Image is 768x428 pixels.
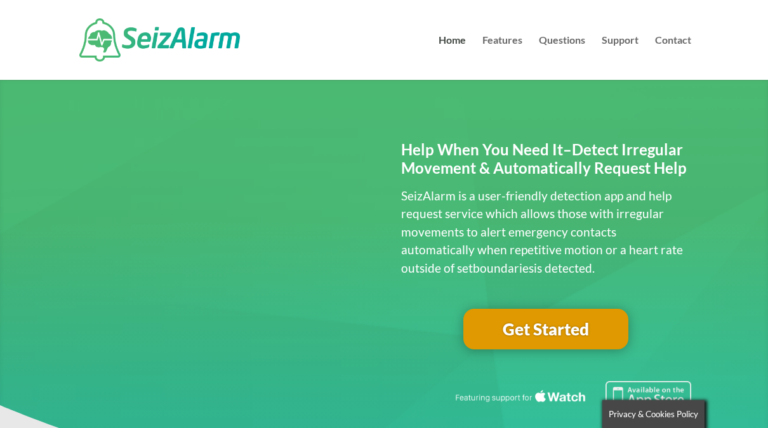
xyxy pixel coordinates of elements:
span: Privacy & Cookies Policy [609,409,698,419]
h2: Help When You Need It–Detect Irregular Movement & Automatically Request Help [401,141,691,184]
img: Seizure detection available in the Apple App Store. [453,381,691,412]
a: Home [439,36,466,80]
a: Support [602,36,639,80]
img: SeizAlarm [79,18,240,62]
a: Featuring seizure detection support for the Apple Watch [453,399,691,414]
a: Contact [655,36,691,80]
p: SeizAlarm is a user-friendly detection app and help request service which allows those with irreg... [401,187,691,278]
a: Questions [539,36,585,80]
a: Features [482,36,522,80]
a: Get Started [463,309,628,349]
iframe: Help widget launcher [655,379,754,414]
span: boundaries [473,261,534,275]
